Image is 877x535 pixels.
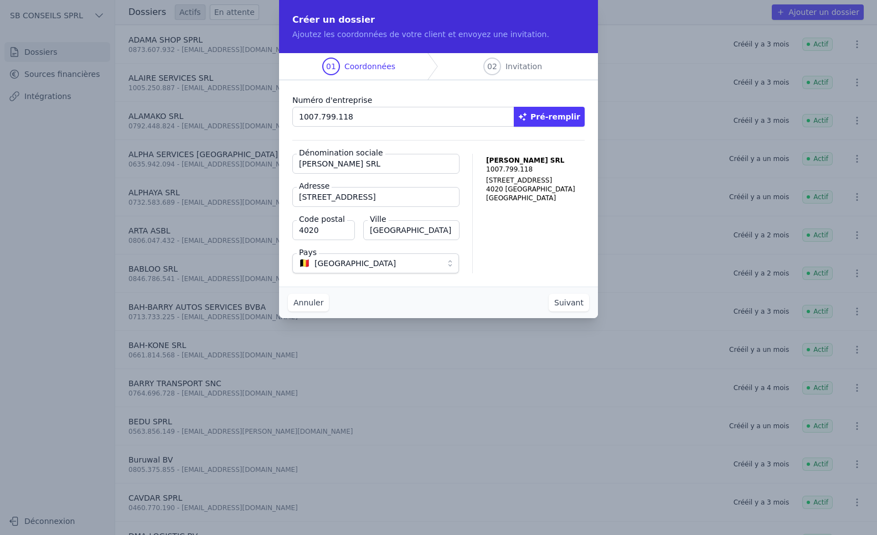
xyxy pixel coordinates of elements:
span: 02 [487,61,497,72]
label: Code postal [297,214,347,225]
button: Suivant [549,294,589,311]
button: 🇧🇪 [GEOGRAPHIC_DATA] [292,253,459,273]
label: Numéro d'entreprise [292,94,585,107]
label: Ville [368,214,389,225]
button: Pré-remplir [514,107,585,127]
label: Dénomination sociale [297,147,385,158]
p: 4020 [GEOGRAPHIC_DATA] [486,185,585,194]
label: Adresse [297,180,332,191]
p: 1007.799.118 [486,165,585,174]
p: [PERSON_NAME] SRL [486,156,585,165]
nav: Progress [279,53,598,80]
span: Invitation [505,61,542,72]
h2: Créer un dossier [292,13,585,27]
p: [STREET_ADDRESS] [486,176,585,185]
label: Pays [297,247,319,258]
button: Annuler [288,294,329,311]
span: 01 [326,61,336,72]
p: [GEOGRAPHIC_DATA] [486,194,585,202]
p: Ajoutez les coordonnées de votre client et envoyez une invitation. [292,29,585,40]
span: 🇧🇪 [299,260,310,267]
span: [GEOGRAPHIC_DATA] [314,257,396,270]
span: Coordonnées [344,61,395,72]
